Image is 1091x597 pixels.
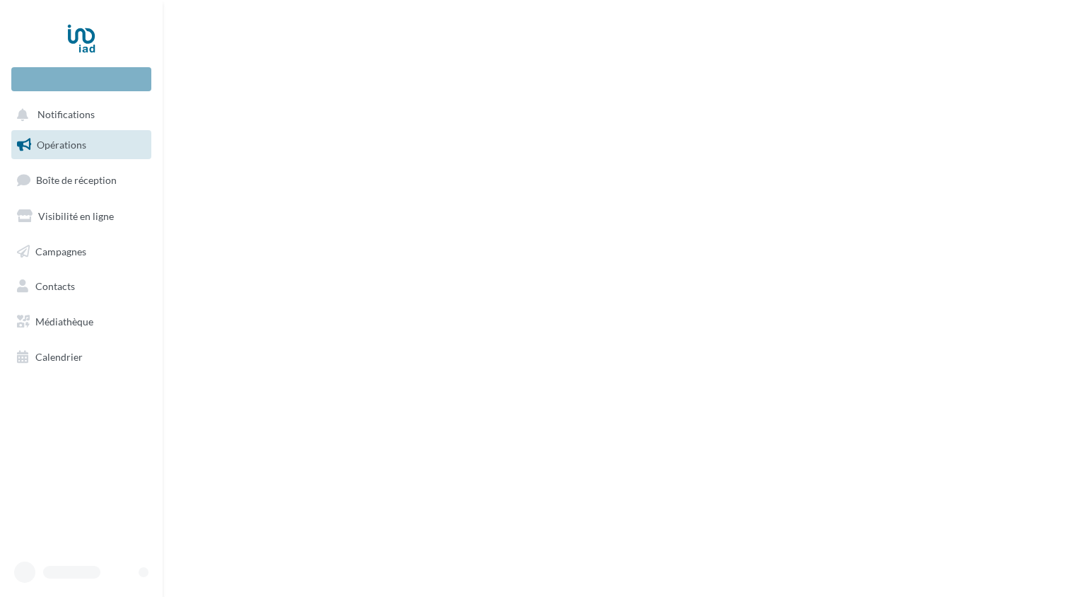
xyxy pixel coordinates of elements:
a: Calendrier [8,342,154,372]
span: Visibilité en ligne [38,210,114,222]
a: Visibilité en ligne [8,202,154,231]
span: Opérations [37,139,86,151]
a: Contacts [8,272,154,301]
a: Opérations [8,130,154,160]
a: Boîte de réception [8,165,154,195]
span: Notifications [37,109,95,121]
span: Calendrier [35,351,83,363]
a: Campagnes [8,237,154,267]
span: Campagnes [35,245,86,257]
span: Médiathèque [35,315,93,328]
span: Boîte de réception [36,174,117,186]
span: Contacts [35,280,75,292]
div: Nouvelle campagne [11,67,151,91]
a: Médiathèque [8,307,154,337]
